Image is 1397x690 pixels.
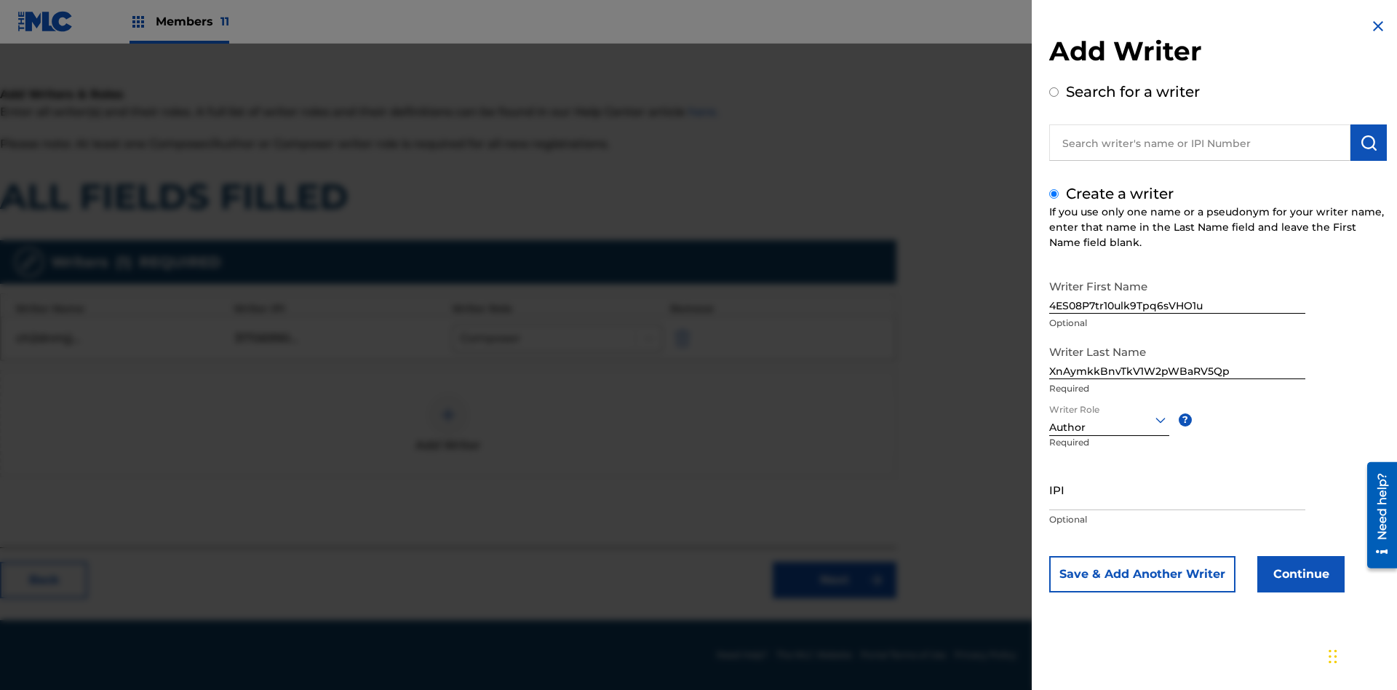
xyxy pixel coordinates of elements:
[1324,620,1397,690] iframe: Chat Widget
[1329,635,1337,678] div: Drag
[1049,205,1387,250] div: If you use only one name or a pseudonym for your writer name, enter that name in the Last Name fi...
[1049,124,1350,161] input: Search writer's name or IPI Number
[220,15,229,28] span: 11
[1360,134,1377,151] img: Search Works
[1257,556,1345,592] button: Continue
[1049,436,1109,469] p: Required
[130,13,147,31] img: Top Rightsholders
[1049,317,1305,330] p: Optional
[1066,83,1200,100] label: Search for a writer
[1066,185,1174,202] label: Create a writer
[1049,382,1305,395] p: Required
[1179,413,1192,427] span: ?
[1356,456,1397,576] iframe: Resource Center
[156,13,229,30] span: Members
[1049,513,1305,526] p: Optional
[1049,556,1235,592] button: Save & Add Another Writer
[1049,35,1387,72] h2: Add Writer
[17,11,73,32] img: MLC Logo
